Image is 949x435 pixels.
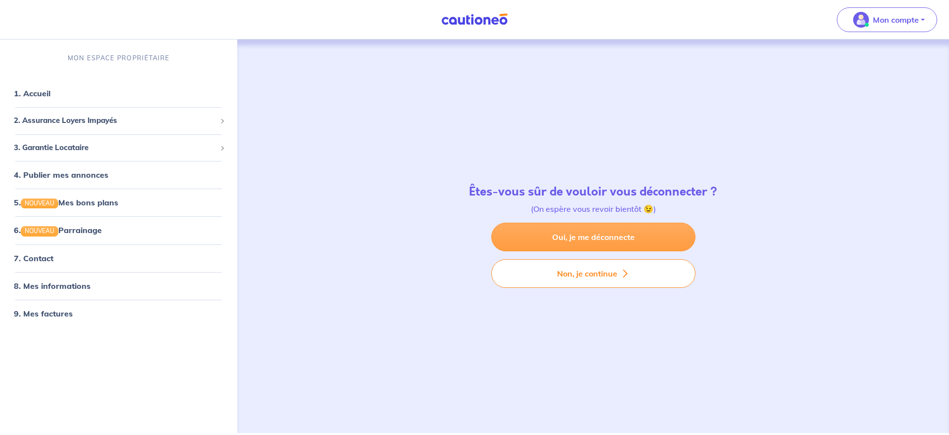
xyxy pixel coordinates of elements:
[4,83,233,103] div: 1. Accueil
[4,111,233,130] div: 2. Assurance Loyers Impayés
[4,165,233,185] div: 4. Publier mes annonces
[469,203,717,215] p: (On espère vous revoir bientôt 😉)
[469,185,717,199] h4: Êtes-vous sûr de vouloir vous déconnecter ?
[437,13,512,26] img: Cautioneo
[873,14,919,26] p: Mon compte
[853,12,869,28] img: illu_account_valid_menu.svg
[14,88,50,98] a: 1. Accueil
[4,193,233,212] div: 5.NOUVEAUMes bons plans
[14,281,90,291] a: 8. Mes informations
[491,223,695,251] a: Oui, je me déconnecte
[14,115,216,126] span: 2. Assurance Loyers Impayés
[14,309,73,318] a: 9. Mes factures
[14,253,53,263] a: 7. Contact
[14,142,216,154] span: 3. Garantie Locataire
[4,138,233,158] div: 3. Garantie Locataire
[14,198,118,207] a: 5.NOUVEAUMes bons plans
[14,225,102,235] a: 6.NOUVEAUParrainage
[837,7,937,32] button: illu_account_valid_menu.svgMon compte
[4,248,233,268] div: 7. Contact
[4,304,233,323] div: 9. Mes factures
[4,220,233,240] div: 6.NOUVEAUParrainage
[68,53,170,63] p: MON ESPACE PROPRIÉTAIRE
[4,276,233,296] div: 8. Mes informations
[491,259,695,288] button: Non, je continue
[14,170,108,180] a: 4. Publier mes annonces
